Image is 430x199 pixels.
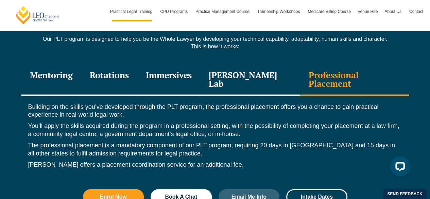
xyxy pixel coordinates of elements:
[15,5,61,25] a: [PERSON_NAME] Centre for Law
[300,64,409,96] div: Professional Placement
[28,103,402,119] p: Building on the skills you’ve developed through the PLT program, the professional placement offer...
[137,64,200,96] div: Immersives
[384,153,413,182] iframe: LiveChat chat widget
[192,2,254,21] a: Practice Management Course
[28,122,402,138] p: You’ll apply the skills acquired during the program in a professional setting, with the possibili...
[381,2,406,21] a: About Us
[157,2,192,21] a: CPD Programs
[107,2,157,21] a: Practical Legal Training
[304,2,354,21] a: Medicare Billing Course
[354,2,381,21] a: Venue Hire
[254,2,304,21] a: Traineeship Workshops
[200,64,300,96] div: [PERSON_NAME] Lab
[28,161,402,169] p: [PERSON_NAME] offers a placement coordination service for an additional fee.
[21,64,81,96] div: Mentoring
[81,64,137,96] div: Rotations
[21,35,409,57] div: Our PLT program is designed to help you be the Whole Lawyer by developing your technical capabili...
[28,142,402,157] p: The professional placement is a mandatory component of our PLT program, requiring 20 days in [GEO...
[406,2,427,21] a: Contact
